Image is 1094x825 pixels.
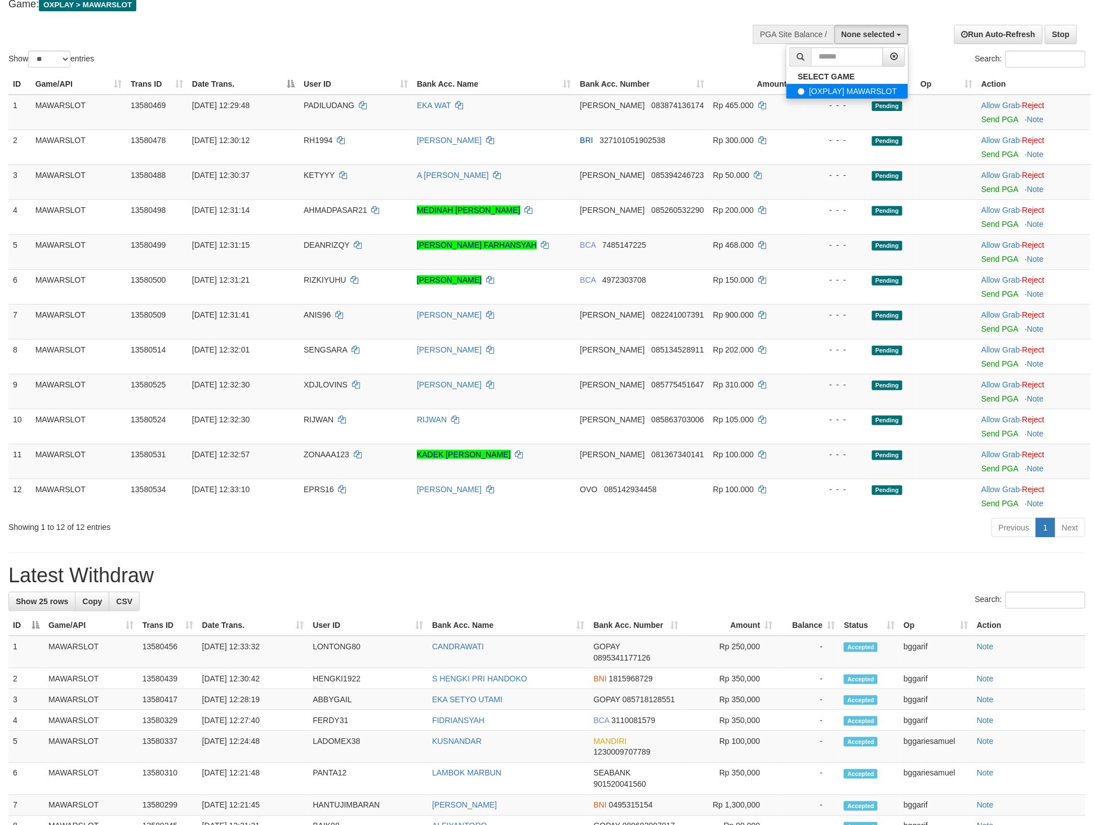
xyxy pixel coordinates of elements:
a: Note [1027,464,1044,473]
th: User ID: activate to sort column ascending [308,615,428,636]
td: MAWARSLOT [31,444,126,479]
span: Copy 085775451647 to clipboard [652,380,704,389]
span: · [981,206,1022,215]
a: Reject [1022,275,1045,284]
span: RIZKIYUHU [304,275,346,284]
label: Search: [975,592,1086,609]
span: Rp 310.000 [713,380,754,389]
span: Rp 200.000 [713,206,754,215]
a: [PERSON_NAME] [417,310,482,319]
a: [PERSON_NAME] [417,485,482,494]
a: S HENGKI PRI HANDOKO [432,674,527,683]
td: Rp 250,000 [683,636,777,668]
span: Rp 50.000 [713,171,750,180]
th: Trans ID: activate to sort column ascending [126,74,188,95]
a: Note [977,642,994,651]
a: Note [1027,499,1044,508]
th: Amount: activate to sort column ascending [683,615,777,636]
span: Pending [872,346,902,355]
span: BNI [594,674,607,683]
span: Show 25 rows [16,597,68,606]
a: Reject [1022,171,1045,180]
span: 13580498 [131,206,166,215]
a: Send PGA [981,429,1018,438]
span: [DATE] 12:33:10 [192,485,250,494]
td: Rp 350,000 [683,668,777,689]
a: Allow Grab [981,345,1020,354]
span: Rp 150.000 [713,275,754,284]
span: ZONAAA123 [304,450,349,459]
span: [PERSON_NAME] [580,310,645,319]
span: Pending [872,206,902,216]
span: Copy 085142934458 to clipboard [604,485,657,494]
a: Note [1027,359,1044,368]
a: Reject [1022,310,1045,319]
td: HENGKI1922 [308,668,428,689]
td: · [977,409,1091,444]
a: Copy [75,592,109,611]
span: RH1994 [304,136,332,145]
a: 1 [1036,518,1055,537]
th: User ID: activate to sort column ascending [299,74,412,95]
span: Copy [82,597,102,606]
a: Reject [1022,380,1045,389]
span: 13580509 [131,310,166,319]
th: Game/API: activate to sort column ascending [31,74,126,95]
th: ID: activate to sort column descending [8,615,44,636]
span: [DATE] 12:32:57 [192,450,250,459]
span: Rp 468.000 [713,240,754,249]
span: Accepted [844,675,878,684]
span: [DATE] 12:31:15 [192,240,250,249]
span: Copy 083874136174 to clipboard [652,101,704,110]
span: 13580488 [131,171,166,180]
a: Reject [1022,136,1045,145]
span: 13580531 [131,450,166,459]
th: Op: activate to sort column ascending [899,615,972,636]
a: Note [1027,255,1044,264]
td: - [777,668,840,689]
td: 13580439 [138,668,198,689]
a: [PERSON_NAME] [417,275,482,284]
a: Note [1027,394,1044,403]
td: MAWARSLOT [31,164,126,199]
div: - - - [808,379,863,390]
a: Send PGA [981,220,1018,229]
span: SENGSARA [304,345,347,354]
span: [DATE] 12:32:01 [192,345,250,354]
a: Allow Grab [981,206,1020,215]
td: · [977,164,1091,199]
span: OVO [580,485,598,494]
td: MAWARSLOT [44,636,138,668]
span: Copy 0895341177126 to clipboard [594,653,651,662]
span: 13580500 [131,275,166,284]
a: Reject [1022,101,1045,110]
td: · [977,95,1091,130]
a: CSV [109,592,140,611]
td: 4 [8,199,31,234]
span: [PERSON_NAME] [580,345,645,354]
td: 2 [8,130,31,164]
a: Note [977,801,994,810]
span: AHMADPASAR21 [304,206,367,215]
span: Rp 900.000 [713,310,754,319]
td: MAWARSLOT [31,339,126,374]
th: Action [977,74,1091,95]
a: EKA SETYO UTAMI [432,695,502,704]
td: MAWARSLOT [31,479,126,514]
a: Note [977,716,994,725]
span: RIJWAN [304,415,333,424]
td: 11 [8,444,31,479]
span: 13580524 [131,415,166,424]
td: 3 [8,164,31,199]
td: · [977,304,1091,339]
span: · [981,485,1022,494]
td: · [977,374,1091,409]
div: - - - [808,484,863,495]
span: Pending [872,485,902,495]
td: MAWARSLOT [31,199,126,234]
a: A [PERSON_NAME] [417,171,489,180]
td: MAWARSLOT [31,409,126,444]
span: Pending [872,136,902,146]
th: Bank Acc. Number: activate to sort column ascending [576,74,709,95]
a: Note [977,737,994,746]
